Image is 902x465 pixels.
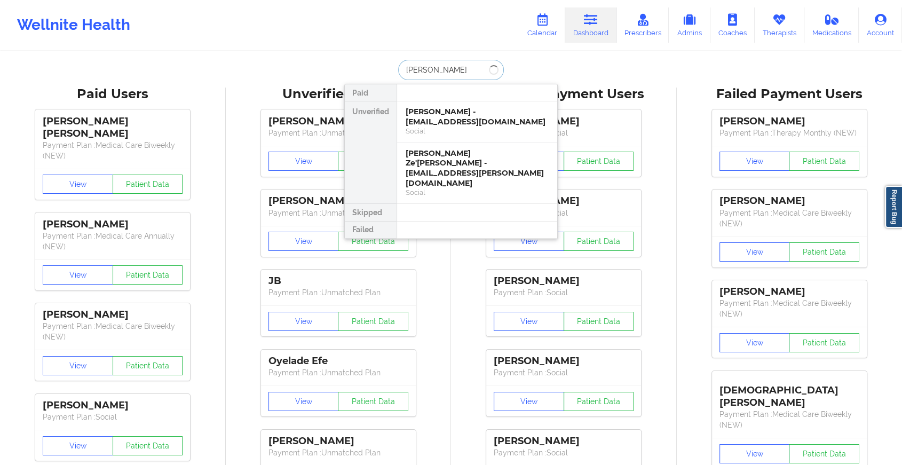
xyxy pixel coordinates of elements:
div: [PERSON_NAME] [494,435,634,447]
button: View [43,175,113,194]
div: Paid [345,84,397,101]
a: Report Bug [885,186,902,228]
button: View [43,356,113,375]
div: [DEMOGRAPHIC_DATA][PERSON_NAME] [719,376,859,409]
div: [PERSON_NAME] [43,399,183,412]
button: View [43,436,113,455]
p: Payment Plan : Therapy Monthly (NEW) [719,128,859,138]
button: Patient Data [338,312,408,331]
a: Account [859,7,902,43]
button: Patient Data [113,175,183,194]
a: Dashboard [565,7,616,43]
div: [PERSON_NAME] [268,435,408,447]
button: View [719,444,790,463]
div: [PERSON_NAME] [PERSON_NAME] [43,115,183,140]
div: Skipped [345,204,397,221]
a: Medications [804,7,859,43]
p: Payment Plan : Medical Care Biweekly (NEW) [719,409,859,430]
button: Patient Data [113,436,183,455]
button: View [268,392,339,411]
div: Failed [345,222,397,239]
button: Patient Data [789,242,859,262]
button: View [43,265,113,285]
div: [PERSON_NAME] [494,195,634,207]
p: Payment Plan : Unmatched Plan [268,128,408,138]
div: [PERSON_NAME] - [EMAIL_ADDRESS][DOMAIN_NAME] [406,107,549,127]
p: Payment Plan : Social [494,367,634,378]
button: View [268,312,339,331]
div: Unverified [345,101,397,204]
button: Patient Data [338,392,408,411]
div: [PERSON_NAME] [43,218,183,231]
button: Patient Data [113,265,183,285]
div: [PERSON_NAME] Ze'[PERSON_NAME] - [EMAIL_ADDRESS][PERSON_NAME][DOMAIN_NAME] [406,148,549,188]
button: View [268,232,339,251]
button: Patient Data [338,152,408,171]
button: View [494,392,564,411]
p: Payment Plan : Social [494,128,634,138]
div: Oyelade Efe [268,355,408,367]
div: [PERSON_NAME] [494,115,634,128]
p: Payment Plan : Unmatched Plan [268,287,408,298]
div: [PERSON_NAME] [719,115,859,128]
a: Therapists [755,7,804,43]
p: Payment Plan : Unmatched Plan [268,447,408,458]
button: Patient Data [564,232,634,251]
div: Paid Users [7,86,218,103]
div: Skipped Payment Users [458,86,669,103]
button: View [494,232,564,251]
button: Patient Data [789,444,859,463]
button: Patient Data [789,152,859,171]
div: Failed Payment Users [684,86,895,103]
button: Patient Data [113,356,183,375]
button: View [719,152,790,171]
div: JB [268,275,408,287]
button: Patient Data [564,312,634,331]
button: View [719,333,790,352]
button: View [268,152,339,171]
div: [PERSON_NAME] [268,115,408,128]
button: View [719,242,790,262]
p: Payment Plan : Medical Care Biweekly (NEW) [719,298,859,319]
a: Admins [669,7,710,43]
p: Payment Plan : Social [43,412,183,422]
p: Payment Plan : Unmatched Plan [268,208,408,218]
div: [PERSON_NAME] [494,355,634,367]
p: Payment Plan : Medical Care Biweekly (NEW) [719,208,859,229]
div: [PERSON_NAME] [719,195,859,207]
button: Patient Data [338,232,408,251]
p: Payment Plan : Unmatched Plan [268,367,408,378]
p: Payment Plan : Social [494,287,634,298]
button: Patient Data [789,333,859,352]
p: Payment Plan : Social [494,208,634,218]
a: Prescribers [616,7,669,43]
p: Payment Plan : Medical Care Biweekly (NEW) [43,140,183,161]
div: Social [406,127,549,136]
p: Payment Plan : Medical Care Biweekly (NEW) [43,321,183,342]
button: Patient Data [564,152,634,171]
div: [PERSON_NAME] [494,275,634,287]
div: Unverified Users [233,86,444,103]
div: [PERSON_NAME] [719,286,859,298]
div: [PERSON_NAME] [43,309,183,321]
p: Payment Plan : Medical Care Annually (NEW) [43,231,183,252]
a: Coaches [710,7,755,43]
button: View [494,312,564,331]
p: Payment Plan : Social [494,447,634,458]
button: Patient Data [564,392,634,411]
div: [PERSON_NAME] [268,195,408,207]
div: Social [406,188,549,197]
a: Calendar [519,7,565,43]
